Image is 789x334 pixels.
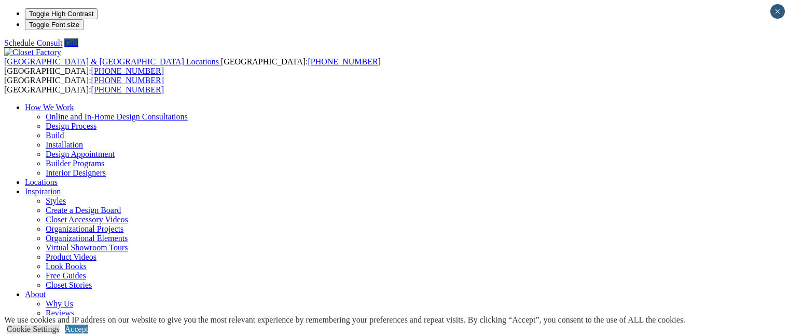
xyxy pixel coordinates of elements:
[25,19,84,30] button: Toggle Font size
[25,103,74,112] a: How We Work
[7,325,60,333] a: Cookie Settings
[46,122,96,130] a: Design Process
[46,271,86,280] a: Free Guides
[46,159,104,168] a: Builder Programs
[46,131,64,140] a: Build
[4,38,62,47] a: Schedule Consult
[4,48,61,57] img: Closet Factory
[46,112,188,121] a: Online and In-Home Design Consultations
[46,196,66,205] a: Styles
[46,252,96,261] a: Product Videos
[46,262,87,271] a: Look Books
[770,4,785,19] button: Close
[4,57,381,75] span: [GEOGRAPHIC_DATA]: [GEOGRAPHIC_DATA]:
[25,290,46,299] a: About
[46,215,128,224] a: Closet Accessory Videos
[46,243,128,252] a: Virtual Showroom Tours
[46,140,83,149] a: Installation
[4,315,685,325] div: We use cookies and IP address on our website to give you the most relevant experience by remember...
[91,66,164,75] a: [PHONE_NUMBER]
[65,325,88,333] a: Accept
[46,150,115,158] a: Design Appointment
[46,299,73,308] a: Why Us
[64,38,78,47] a: Call
[29,10,93,18] span: Toggle High Contrast
[25,178,58,186] a: Locations
[308,57,380,66] a: [PHONE_NUMBER]
[29,21,79,29] span: Toggle Font size
[25,8,98,19] button: Toggle High Contrast
[46,234,128,243] a: Organizational Elements
[46,206,121,215] a: Create a Design Board
[91,85,164,94] a: [PHONE_NUMBER]
[46,168,106,177] a: Interior Designers
[4,57,219,66] span: [GEOGRAPHIC_DATA] & [GEOGRAPHIC_DATA] Locations
[91,76,164,85] a: [PHONE_NUMBER]
[25,187,61,196] a: Inspiration
[4,76,164,94] span: [GEOGRAPHIC_DATA]: [GEOGRAPHIC_DATA]:
[4,57,221,66] a: [GEOGRAPHIC_DATA] & [GEOGRAPHIC_DATA] Locations
[46,309,74,317] a: Reviews
[46,224,123,233] a: Organizational Projects
[46,280,92,289] a: Closet Stories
